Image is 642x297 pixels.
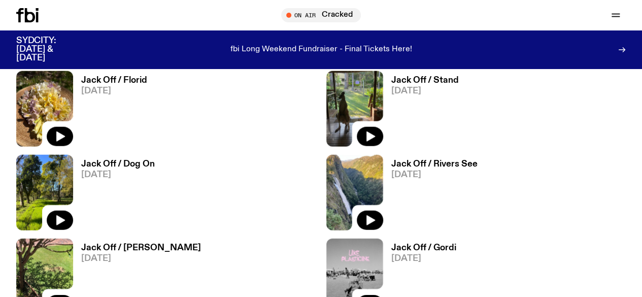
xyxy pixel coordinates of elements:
span: [DATE] [391,87,459,95]
a: Jack Off / Dog On[DATE] [73,160,155,230]
img: A Kangaroo on a porch with a yard in the background [326,71,383,147]
h3: SYDCITY: [DATE] & [DATE] [16,37,81,62]
span: [DATE] [391,171,478,179]
p: fbi Long Weekend Fundraiser - Final Tickets Here! [230,45,412,54]
span: [DATE] [391,254,456,263]
h3: Jack Off / Stand [391,76,459,85]
span: [DATE] [81,254,201,263]
a: Jack Off / Rivers See[DATE] [383,160,478,230]
h3: Jack Off / Florid [81,76,147,85]
h3: Jack Off / Rivers See [391,160,478,169]
h3: Jack Off / Dog On [81,160,155,169]
a: Jack Off / Stand[DATE] [383,76,459,147]
span: [DATE] [81,87,147,95]
h3: Jack Off / Gordi [391,244,456,252]
button: On AirCracked [281,8,361,22]
a: Jack Off / Florid[DATE] [73,76,147,147]
span: [DATE] [81,171,155,179]
h3: Jack Off / [PERSON_NAME] [81,244,201,252]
